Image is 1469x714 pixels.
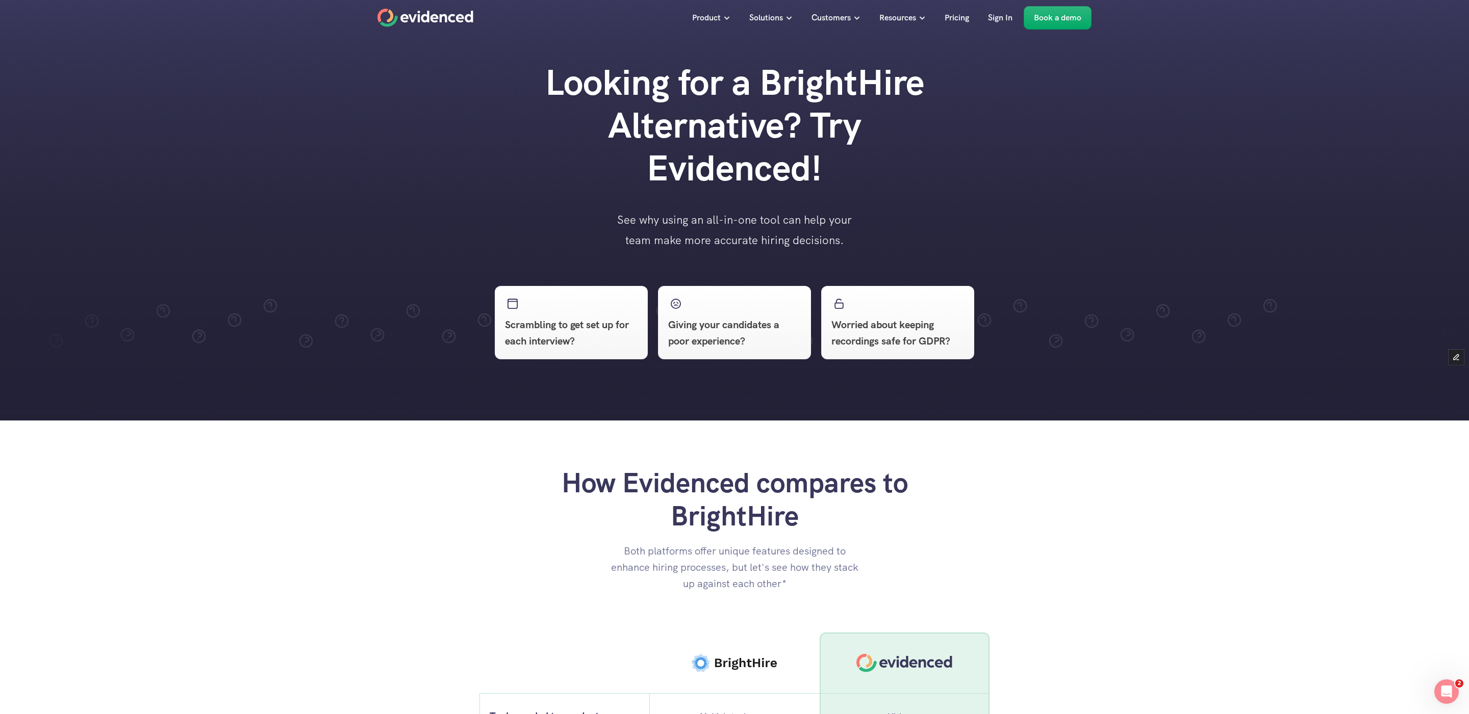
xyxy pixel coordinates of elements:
a: Book a demo [1024,6,1092,30]
button: Edit Framer Content [1449,350,1464,365]
h5: Giving your candidates a poor experience? [668,316,801,349]
a: Pricing [937,6,977,30]
p: Resources [879,11,916,24]
p: Sign In [988,11,1012,24]
span: 2 [1455,679,1463,687]
p: Product [692,11,721,24]
h1: Looking for a BrightHire Alternative? Try Evidenced! [530,61,939,190]
h5: Scrambling to get set up for each interview? [505,316,638,349]
p: Book a demo [1034,11,1081,24]
a: Sign In [980,6,1020,30]
p: See why using an all-in-one tool can help your team make more accurate hiring decisions. [607,210,862,250]
a: Home [377,9,473,27]
p: Customers [812,11,851,24]
iframe: Intercom live chat [1434,679,1459,704]
p: Solutions [749,11,783,24]
h5: Worried about keeping recordings safe for GDPR? [831,316,964,349]
p: Pricing [945,11,969,24]
p: Both platforms offer unique features designed to enhance hiring processes, but let's see how they... [607,543,862,592]
h2: How Evidenced compares to BrightHire [525,466,944,533]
